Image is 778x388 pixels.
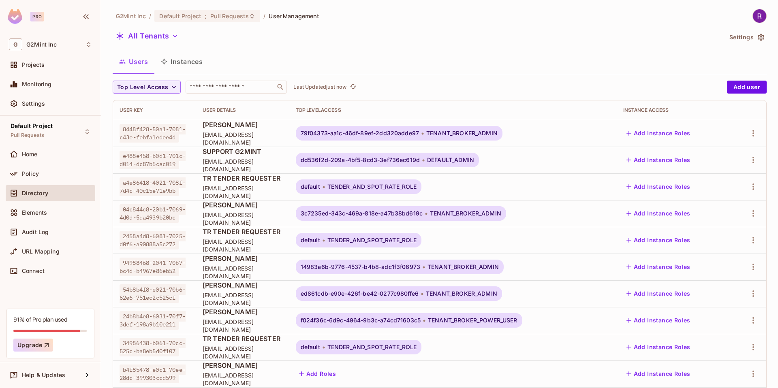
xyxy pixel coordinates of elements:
span: Monitoring [22,81,52,87]
span: [EMAIL_ADDRESS][DOMAIN_NAME] [203,264,283,280]
span: DEFAULT_ADMIN [427,157,474,163]
button: Add Instance Roles [623,314,694,327]
span: TR TENDER REQUESTER [203,227,283,236]
span: [PERSON_NAME] [203,307,283,316]
span: TENANT_BROKER_ADMIN [430,210,501,217]
button: Add Roles [296,367,340,380]
button: Add Instance Roles [623,367,694,380]
span: Workspace: G2Mint Inc [26,41,57,48]
span: [EMAIL_ADDRESS][DOMAIN_NAME] [203,291,283,307]
span: [EMAIL_ADDRESS][DOMAIN_NAME] [203,345,283,360]
span: default [301,237,320,243]
div: Instance Access [623,107,725,113]
span: [EMAIL_ADDRESS][DOMAIN_NAME] [203,318,283,333]
span: 2458a4d8-6081-7025-d0f6-a90888a5c272 [120,231,186,249]
span: e488e458-b0d1-701c-d014-dc87b5cac019 [120,151,186,169]
span: [PERSON_NAME] [203,361,283,370]
span: TR TENDER REQUESTER [203,334,283,343]
span: TENDER_AND_SPOT_RATE_ROLE [327,183,417,190]
span: Elements [22,209,47,216]
li: / [263,12,265,20]
span: TENDER_AND_SPOT_RATE_ROLE [327,237,417,243]
span: TENANT_BROKER_ADMIN [426,290,497,297]
span: f024f36c-6d9c-4964-9b3c-a74cd71603c5 [301,317,421,324]
span: URL Mapping [22,248,60,255]
span: [EMAIL_ADDRESS][DOMAIN_NAME] [203,371,283,387]
div: Pro [30,12,44,21]
span: Directory [22,190,48,196]
button: Add Instance Roles [623,207,694,220]
span: the active workspace [116,12,146,20]
span: 3c7235ed-343c-469a-818e-a47b38bd619c [301,210,423,217]
span: Default Project [159,12,201,20]
span: b4f85478-e0c1-70ee-28dc-399303ccd599 [120,365,186,383]
span: : [204,13,207,19]
span: Audit Log [22,229,49,235]
button: Add Instance Roles [623,180,694,193]
span: G [9,38,22,50]
span: Help & Updates [22,372,65,378]
img: SReyMgAAAABJRU5ErkJggg== [8,9,22,24]
button: Add Instance Roles [623,260,694,273]
li: / [149,12,151,20]
button: Add Instance Roles [623,127,694,140]
span: default [301,344,320,350]
button: Upgrade [13,339,53,352]
button: Add Instance Roles [623,153,694,166]
span: a4e86418-4021-708f-7d4c-40c15e71e9bb [120,177,186,196]
span: Pull Requests [210,12,249,20]
button: Instances [154,51,209,72]
div: User Key [120,107,190,113]
span: default [301,183,320,190]
span: User Management [269,12,319,20]
div: Top Level Access [296,107,610,113]
button: Add Instance Roles [623,287,694,300]
span: [PERSON_NAME] [203,281,283,290]
span: [EMAIL_ADDRESS][DOMAIN_NAME] [203,131,283,146]
span: [PERSON_NAME] [203,200,283,209]
span: refresh [350,83,357,91]
span: [EMAIL_ADDRESS][DOMAIN_NAME] [203,184,283,200]
div: 91% of Pro plan used [13,316,67,323]
div: User Details [203,107,283,113]
span: SUPPORT G2MINT [203,147,283,156]
span: TR TENDER REQUESTER [203,174,283,183]
span: TENDER_AND_SPOT_RATE_ROLE [327,344,417,350]
button: Add user [727,81,767,94]
span: TENANT_BROKER_POWER_USER [428,317,517,324]
span: [EMAIL_ADDRESS][DOMAIN_NAME] [203,158,283,173]
p: Last Updated just now [293,84,346,90]
span: 34986438-b061-70cc-525c-ba8eb5d0f107 [120,338,186,356]
span: 24b8b4e8-6031-70f7-3def-198a9b10e211 [120,311,186,330]
span: TENANT_BROKER_ADMIN [427,264,499,270]
span: TENANT_BROKER_ADMIN [426,130,498,136]
button: Users [113,51,154,72]
span: [PERSON_NAME] [203,254,283,263]
span: Pull Requests [11,132,44,139]
span: Settings [22,100,45,107]
span: [EMAIL_ADDRESS][DOMAIN_NAME] [203,238,283,253]
span: 54b8b4f8-e021-70b6-62e6-751ec2c525cf [120,284,186,303]
span: 8448f428-50a1-7081-c43e-febfa1edee4d [120,124,186,143]
button: Settings [726,31,767,44]
button: Top Level Access [113,81,181,94]
button: Add Instance Roles [623,234,694,247]
span: ed861cdb-e90e-426f-be42-0277c980ffe6 [301,290,419,297]
button: refresh [348,82,358,92]
span: 14983a6b-9776-4537-b4b8-adc1f3f06973 [301,264,420,270]
span: 94988468-2041-70b7-bc4d-b4967e86eb52 [120,258,186,276]
span: Projects [22,62,45,68]
span: Home [22,151,38,158]
button: Add Instance Roles [623,341,694,354]
span: Click to refresh data [346,82,358,92]
span: 79f04373-aa1c-46df-89ef-2dd320adde97 [301,130,419,136]
span: 04c844c8-20b1-7069-4d0d-5da4939b20bc [120,204,186,223]
button: All Tenants [113,30,182,43]
span: [EMAIL_ADDRESS][DOMAIN_NAME] [203,211,283,226]
span: Connect [22,268,45,274]
span: Default Project [11,123,53,129]
img: Renato Rabdishta [753,9,766,23]
span: [PERSON_NAME] [203,120,283,129]
span: Policy [22,171,39,177]
span: Top Level Access [117,82,168,92]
